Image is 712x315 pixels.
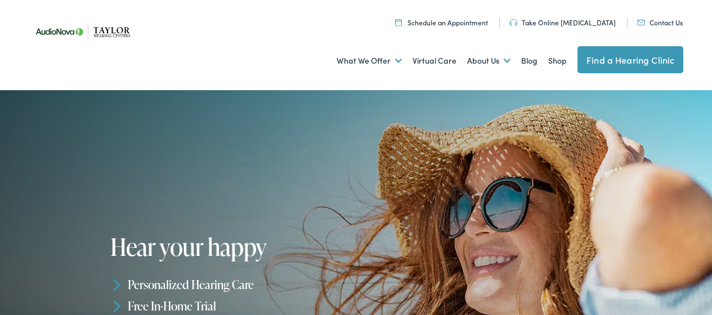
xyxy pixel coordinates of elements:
[413,40,456,82] a: Virtual Care
[509,17,616,27] a: Take Online [MEDICAL_DATA]
[637,17,683,27] a: Contact Us
[110,274,360,295] li: Personalized Hearing Care
[337,40,402,82] a: What We Offer
[521,40,538,82] a: Blog
[548,40,567,82] a: Shop
[577,46,683,73] a: Find a Hearing Clinic
[637,20,645,25] img: utility icon
[395,19,402,26] img: utility icon
[395,17,488,27] a: Schedule an Appointment
[509,19,517,26] img: utility icon
[467,40,511,82] a: About Us
[110,234,360,260] h1: Hear your happy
